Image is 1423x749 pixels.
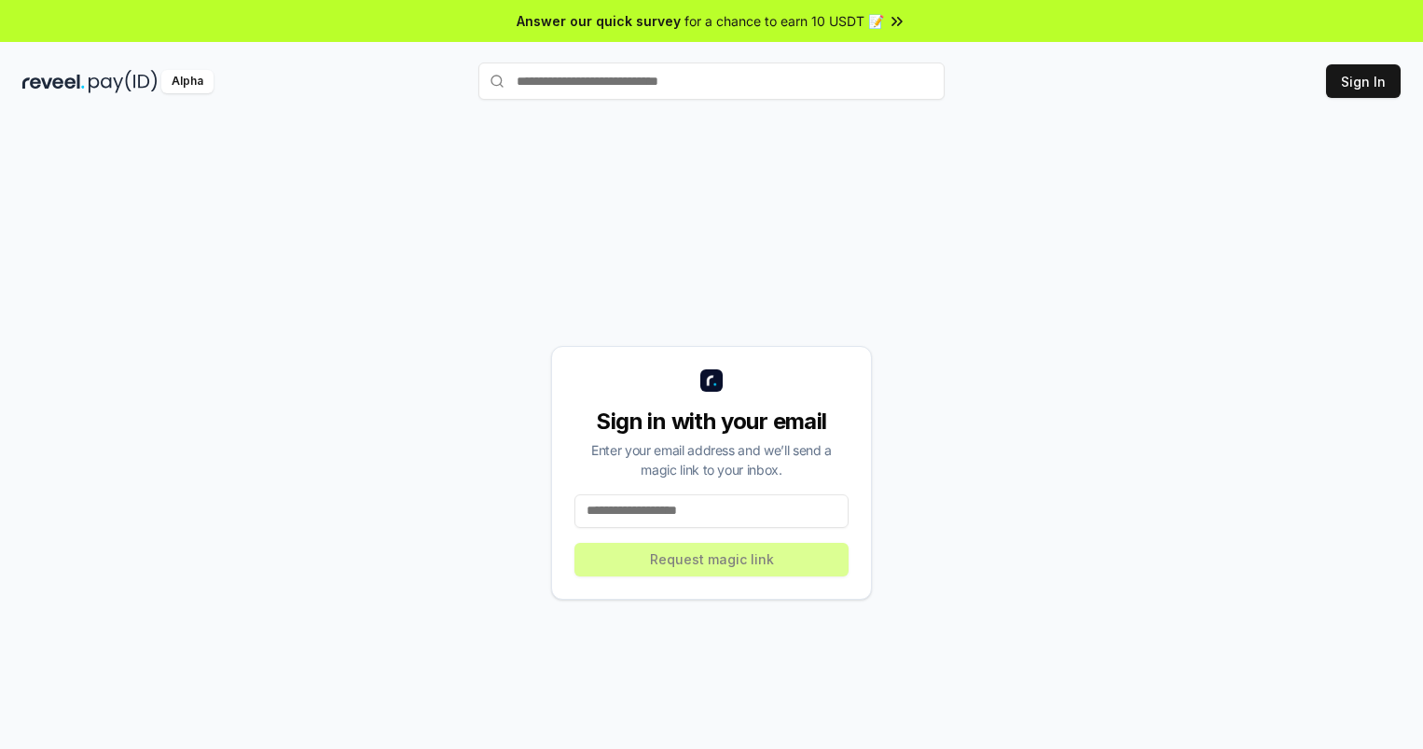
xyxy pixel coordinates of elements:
div: Sign in with your email [574,407,849,437]
div: Enter your email address and we’ll send a magic link to your inbox. [574,440,849,479]
span: Answer our quick survey [517,11,681,31]
button: Sign In [1326,64,1401,98]
img: logo_small [700,369,723,392]
span: for a chance to earn 10 USDT 📝 [684,11,884,31]
img: pay_id [89,70,158,93]
div: Alpha [161,70,214,93]
img: reveel_dark [22,70,85,93]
